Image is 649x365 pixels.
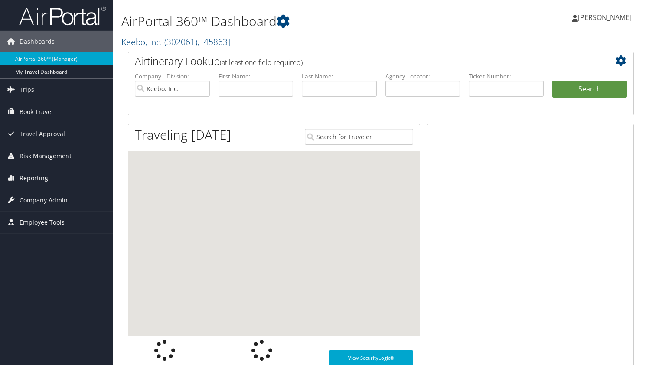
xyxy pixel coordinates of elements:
[121,36,230,48] a: Keebo, Inc.
[220,58,303,67] span: (at least one field required)
[20,101,53,123] span: Book Travel
[385,72,460,81] label: Agency Locator:
[305,129,413,145] input: Search for Traveler
[20,79,34,101] span: Trips
[552,81,627,98] button: Search
[469,72,544,81] label: Ticket Number:
[121,12,467,30] h1: AirPortal 360™ Dashboard
[20,167,48,189] span: Reporting
[20,189,68,211] span: Company Admin
[20,31,55,52] span: Dashboards
[19,6,106,26] img: airportal-logo.png
[135,126,231,144] h1: Traveling [DATE]
[219,72,294,81] label: First Name:
[20,212,65,233] span: Employee Tools
[164,36,197,48] span: ( 302061 )
[302,72,377,81] label: Last Name:
[197,36,230,48] span: , [ 45863 ]
[135,72,210,81] label: Company - Division:
[20,123,65,145] span: Travel Approval
[578,13,632,22] span: [PERSON_NAME]
[572,4,640,30] a: [PERSON_NAME]
[135,54,585,68] h2: Airtinerary Lookup
[20,145,72,167] span: Risk Management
